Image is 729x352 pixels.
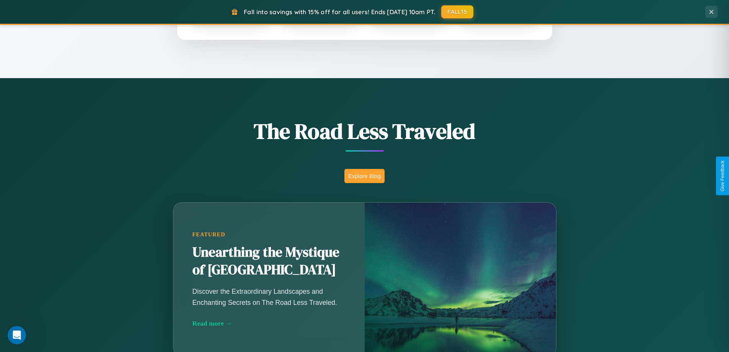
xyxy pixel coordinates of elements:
div: Featured [192,231,346,238]
span: Fall into savings with 15% off for all users! Ends [DATE] 10am PT. [244,8,435,16]
h1: The Road Less Traveled [135,116,594,146]
div: Give Feedback [720,160,725,192]
p: Discover the Extraordinary Landscapes and Enchanting Secrets on The Road Less Traveled. [192,286,346,308]
h2: Unearthing the Mystique of [GEOGRAPHIC_DATA] [192,244,346,279]
div: Read more → [192,319,346,327]
button: FALL15 [441,5,473,18]
iframe: Intercom live chat [8,326,26,344]
button: Explore Blog [344,169,385,183]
